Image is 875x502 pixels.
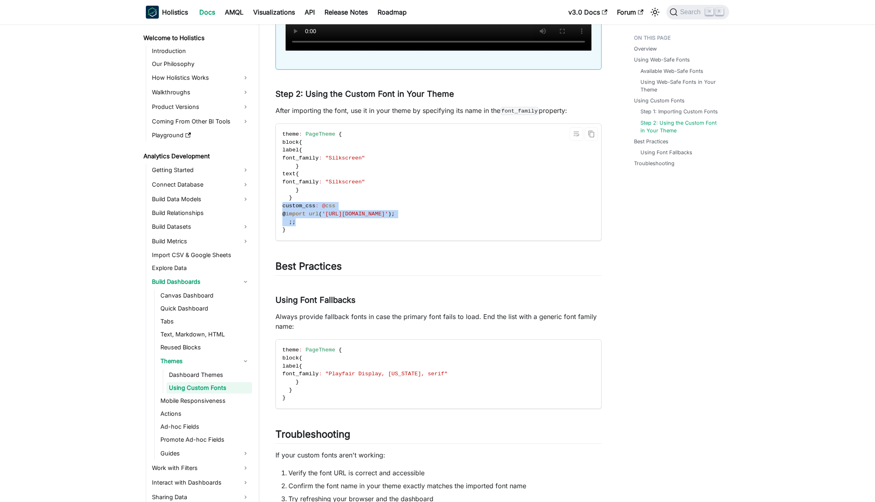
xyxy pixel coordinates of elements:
[289,195,292,201] span: }
[570,127,583,141] button: Toggle word wrap
[149,462,252,474] a: Work with Filters
[158,290,252,301] a: Canvas Dashboard
[282,147,299,153] span: label
[149,275,252,288] a: Build Dashboards
[299,147,302,153] span: {
[248,6,300,19] a: Visualizations
[289,387,292,393] span: }
[299,139,302,145] span: {
[322,211,388,217] span: '[URL][DOMAIN_NAME]'
[316,203,319,209] span: :
[296,163,299,169] span: }
[282,179,319,185] span: font_family
[149,262,252,274] a: Explore Data
[289,219,292,225] span: ;
[300,6,320,19] a: API
[640,119,721,134] a: Step 2: Using the Custom Font in Your Theme
[585,127,598,141] button: Copy code to clipboard
[149,130,252,141] a: Playground
[296,379,299,385] span: }
[288,481,602,491] li: Confirm the font name in your theme exactly matches the imported font name
[275,312,602,331] p: Always provide fallback fonts in case the primary font fails to load. End the list with a generic...
[715,8,723,15] kbd: K
[634,160,674,167] a: Troubleshooting
[666,5,729,19] button: Search (Command+K)
[162,7,188,17] b: Holistics
[149,207,252,219] a: Build Relationships
[158,434,252,445] a: Promote Ad-hoc Fields
[275,450,602,460] p: If your custom fonts aren't working:
[158,355,252,368] a: Themes
[158,303,252,314] a: Quick Dashboard
[292,219,296,225] span: ;
[296,187,299,193] span: }
[305,347,335,353] span: PageTheme
[158,395,252,406] a: Mobile Responsiveness
[288,468,602,478] li: Verify the font URL is correct and accessible
[640,67,703,75] a: Available Web-Safe Fonts
[282,155,319,161] span: font_family
[339,347,342,353] span: {
[158,408,252,419] a: Actions
[158,421,252,432] a: Ad-hoc Fields
[282,227,286,233] span: }
[275,428,602,444] h2: Troubleshooting
[319,371,322,377] span: :
[373,6,412,19] a: Roadmap
[149,178,252,191] a: Connect Database
[158,447,252,460] a: Guides
[299,355,302,361] span: {
[634,138,668,145] a: Best Practices
[286,211,305,217] span: import
[149,45,252,57] a: Introduction
[275,260,602,276] h2: Best Practices
[325,155,365,161] span: "Silkscreen"
[146,6,159,19] img: Holistics
[282,355,299,361] span: block
[158,316,252,327] a: Tabs
[282,211,286,217] span: @
[388,211,391,217] span: )
[299,347,302,353] span: :
[634,97,685,104] a: Using Custom Fonts
[634,45,657,53] a: Overview
[296,171,299,177] span: {
[282,363,299,369] span: label
[141,151,252,162] a: Analytics Development
[149,115,252,128] a: Coming From Other BI Tools
[194,6,220,19] a: Docs
[282,203,316,209] span: custom_css
[149,100,252,113] a: Product Versions
[149,476,252,489] a: Interact with Dashboards
[158,329,252,340] a: Text, Markdown, HTML
[282,139,299,145] span: block
[391,211,395,217] span: ;
[166,369,252,381] a: Dashboard Themes
[275,106,602,115] p: After importing the font, use it in your theme by specifying its name in the property:
[309,211,318,217] span: url
[325,371,448,377] span: "Playfair Display, [US_STATE], serif"
[282,131,299,137] span: theme
[634,56,690,64] a: Using Web-Safe Fonts
[305,131,335,137] span: PageTheme
[149,235,252,248] a: Build Metrics
[146,6,188,19] a: HolisticsHolistics
[282,347,299,353] span: theme
[640,108,718,115] a: Step 1: Importing Custom Fonts
[325,179,365,185] span: "Silkscreen"
[282,371,319,377] span: font_family
[149,249,252,261] a: Import CSV & Google Sheets
[640,78,721,94] a: Using Web-Safe Fonts in Your Theme
[299,363,302,369] span: {
[320,6,373,19] a: Release Notes
[319,179,322,185] span: :
[640,149,692,156] a: Using Font Fallbacks
[319,155,322,161] span: :
[220,6,248,19] a: AMQL
[612,6,648,19] a: Forum
[299,131,302,137] span: :
[149,58,252,70] a: Our Philosophy
[500,107,539,115] code: font_family
[149,193,252,206] a: Build Data Models
[322,203,325,209] span: @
